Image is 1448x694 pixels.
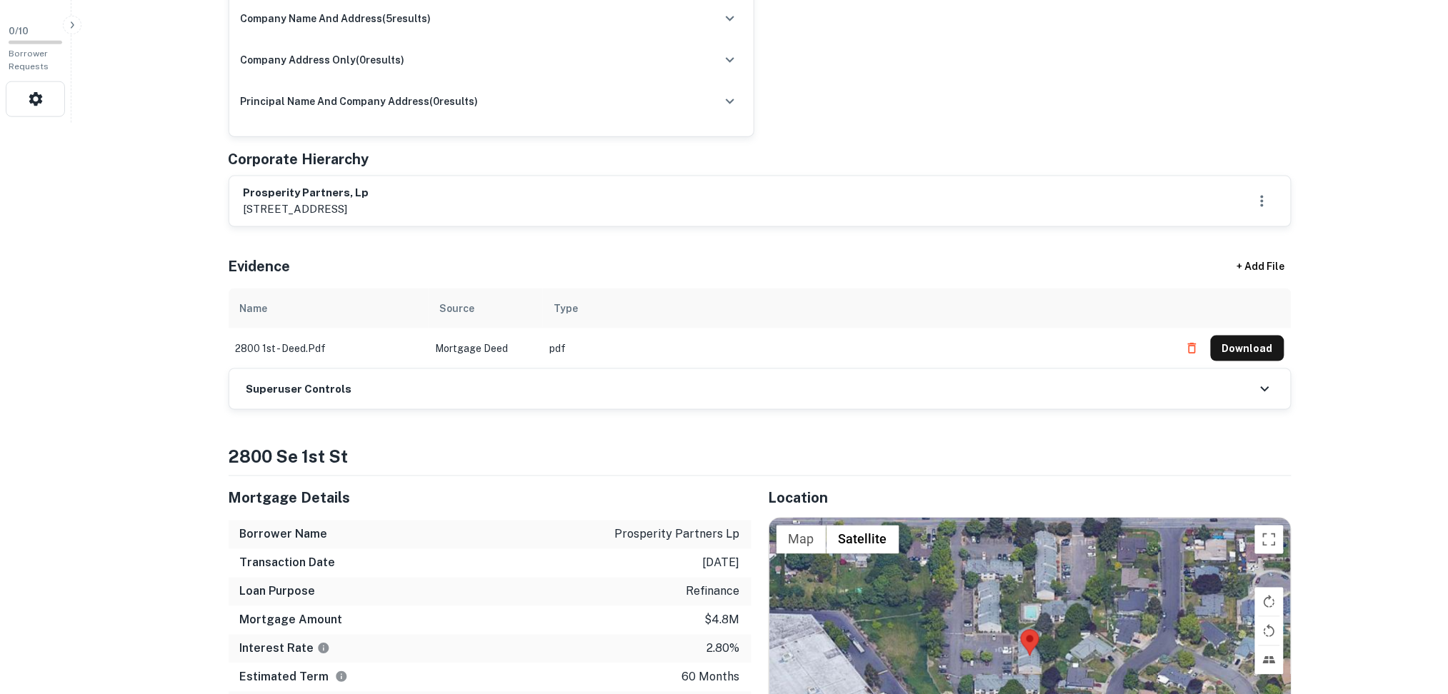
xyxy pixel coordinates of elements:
h5: Corporate Hierarchy [229,149,369,170]
h6: Estimated Term [240,669,348,686]
p: [STREET_ADDRESS] [244,201,369,218]
button: Delete file [1179,337,1205,360]
p: prosperity partners lp [615,526,740,543]
h6: Borrower Name [240,526,328,543]
h6: Transaction Date [240,555,336,572]
h6: Mortgage Amount [240,612,343,629]
button: Show street map [777,525,827,554]
h6: principal name and company address ( 0 results) [241,94,479,109]
button: Rotate map clockwise [1255,588,1284,616]
td: Mortgage Deed [429,328,543,368]
td: pdf [543,328,1172,368]
p: $4.8m [705,612,740,629]
p: [DATE] [703,555,740,572]
span: Borrower Requests [9,49,49,71]
span: 0 / 10 [9,26,29,36]
h5: Evidence [229,256,291,277]
button: Rotate map counterclockwise [1255,617,1284,645]
svg: Term is based on a standard schedule for this type of loan. [335,670,348,683]
p: 60 months [682,669,740,686]
th: Source [429,288,543,328]
div: Name [240,300,268,317]
h6: Superuser Controls [246,381,352,398]
div: Type [554,300,579,317]
h4: 2800 se 1st st [229,444,1292,470]
button: Download [1211,336,1284,361]
iframe: Chat Widget [1377,580,1448,648]
h6: Interest Rate [240,640,330,658]
th: Name [229,288,429,328]
th: Type [543,288,1172,328]
h6: prosperity partners, lp [244,185,369,201]
td: 2800 1st - deed.pdf [229,328,429,368]
h5: Mortgage Details [229,488,752,509]
button: Show satellite imagery [827,525,899,554]
h6: company name and address ( 5 results) [241,11,431,26]
h6: Loan Purpose [240,583,316,600]
h6: company address only ( 0 results) [241,52,405,68]
button: Tilt map [1255,646,1284,675]
div: + Add File [1212,254,1312,280]
div: Source [440,300,475,317]
p: 2.80% [707,640,740,658]
button: Toggle fullscreen view [1255,525,1284,554]
p: refinance [686,583,740,600]
h5: Location [769,488,1292,509]
svg: The interest rates displayed on the website are for informational purposes only and may be report... [317,642,330,655]
div: scrollable content [229,288,1292,368]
